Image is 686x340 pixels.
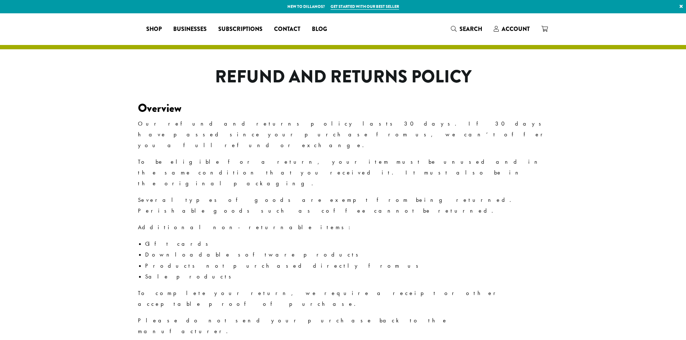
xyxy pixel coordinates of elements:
[146,25,162,34] span: Shop
[173,25,207,34] span: Businesses
[331,4,399,10] a: Get started with our best seller
[445,23,488,35] a: Search
[189,67,497,87] h1: Refund and Returns Policy
[138,222,548,233] p: Additional non-returnable items:
[138,157,548,189] p: To be eligible for a return, your item must be unused and in the same condition that you received...
[502,25,530,33] span: Account
[138,101,548,115] h3: Overview
[459,25,482,33] span: Search
[145,260,548,271] li: Products not purchased directly from us
[140,23,167,35] a: Shop
[145,249,548,260] li: Downloadable software products
[145,239,548,249] li: Gift cards
[138,118,548,151] p: Our refund and returns policy lasts 30 days. If 30 days have passed since your purchase from us, ...
[312,25,327,34] span: Blog
[138,315,548,337] p: Please do not send your purchase back to the manufacturer.
[218,25,263,34] span: Subscriptions
[138,288,548,309] p: To complete your return, we require a receipt or other acceptable proof of purchase.
[138,195,548,216] p: Several types of goods are exempt from being returned. Perishable goods such as coffee cannot be ...
[145,271,548,282] li: Sale products
[274,25,300,34] span: Contact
